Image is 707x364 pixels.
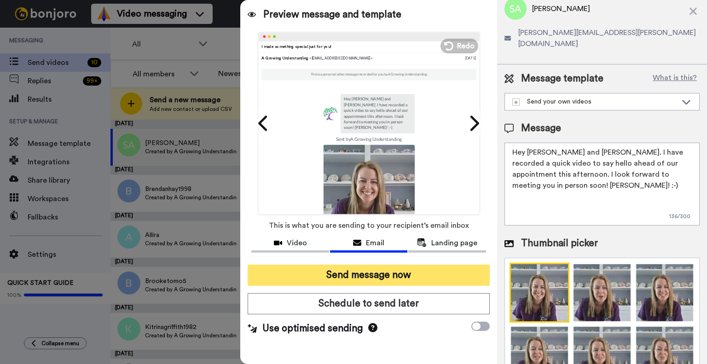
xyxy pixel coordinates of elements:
[504,143,700,225] textarea: Hey [PERSON_NAME] and [PERSON_NAME]. I have recorded a quick video to say hello ahead of our appo...
[269,215,469,236] span: This is what you are sending to your recipient’s email inbox
[343,96,411,130] p: Hey [PERSON_NAME] and [PERSON_NAME]. I have recorded a quick video to say hello ahead of our appo...
[521,121,561,135] span: Message
[635,263,695,323] img: 2Q==
[650,72,700,86] button: What is this?
[366,237,384,248] span: Email
[464,55,476,61] div: [DATE]
[521,237,598,250] span: Thumbnail picker
[572,263,632,323] img: 9k=
[262,322,363,335] span: Use optimised sending
[323,106,337,121] img: de8a9d63-cbba-46ef-ac08-296bdd471248-1634007845.jpg
[512,97,677,106] div: Send your own videos
[248,293,490,314] button: Schedule to send later
[248,265,490,286] button: Send message now
[287,237,307,248] span: Video
[261,55,465,61] div: A Growing Understanding
[311,72,427,77] p: This is a personal video message recorded for you by A Growing Understanding
[510,263,569,323] img: 9k=
[512,98,520,106] img: demo-template.svg
[431,237,477,248] span: Landing page
[521,72,603,86] span: Message template
[323,144,414,236] img: Z
[323,133,414,144] td: Sent by A Growing Understanding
